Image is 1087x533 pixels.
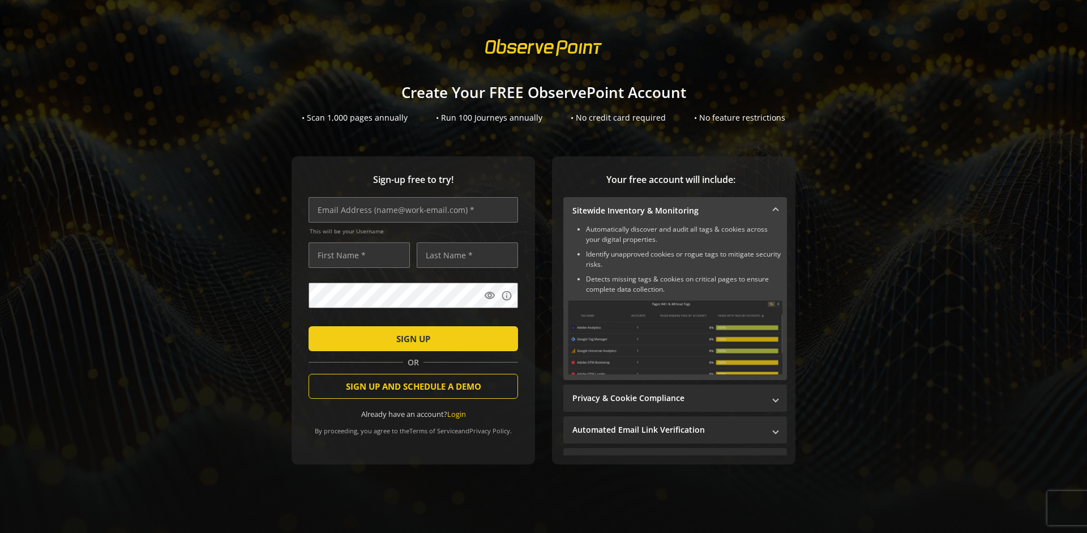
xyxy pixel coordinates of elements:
[572,205,764,216] mat-panel-title: Sitewide Inventory & Monitoring
[563,448,787,475] mat-expansion-panel-header: Performance Monitoring with Web Vitals
[309,374,518,399] button: SIGN UP AND SCHEDULE A DEMO
[310,227,518,235] span: This will be your Username
[484,290,495,301] mat-icon: visibility
[417,242,518,268] input: Last Name *
[309,326,518,351] button: SIGN UP
[572,393,764,404] mat-panel-title: Privacy & Cookie Compliance
[586,224,782,245] li: Automatically discover and audit all tags & cookies across your digital properties.
[447,409,466,419] a: Login
[302,112,408,123] div: • Scan 1,000 pages annually
[694,112,785,123] div: • No feature restrictions
[309,197,518,223] input: Email Address (name@work-email.com) *
[469,427,510,435] a: Privacy Policy
[563,385,787,412] mat-expansion-panel-header: Privacy & Cookie Compliance
[309,242,410,268] input: First Name *
[563,224,787,380] div: Sitewide Inventory & Monitoring
[586,249,782,270] li: Identify unapproved cookies or rogue tags to mitigate security risks.
[571,112,666,123] div: • No credit card required
[563,173,778,186] span: Your free account will include:
[436,112,542,123] div: • Run 100 Journeys annually
[309,419,518,435] div: By proceeding, you agree to the and .
[309,409,518,420] div: Already have an account?
[586,274,782,295] li: Detects missing tags & cookies on critical pages to ensure complete data collection.
[309,173,518,186] span: Sign-up free to try!
[501,290,512,301] mat-icon: info
[563,416,787,444] mat-expansion-panel-header: Automated Email Link Verification
[563,197,787,224] mat-expansion-panel-header: Sitewide Inventory & Monitoring
[572,424,764,436] mat-panel-title: Automated Email Link Verification
[346,376,481,396] span: SIGN UP AND SCHEDULE A DEMO
[568,300,782,374] img: Sitewide Inventory & Monitoring
[403,357,423,368] span: OR
[396,329,430,349] span: SIGN UP
[409,427,458,435] a: Terms of Service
